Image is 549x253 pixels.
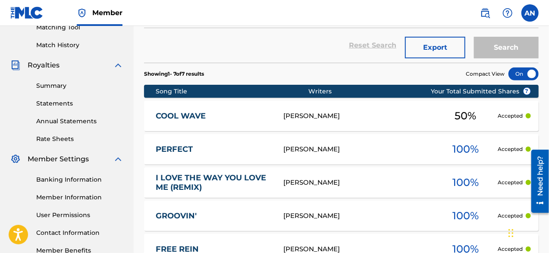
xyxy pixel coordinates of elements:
[113,60,123,70] img: expand
[506,211,549,253] iframe: Chat Widget
[521,4,539,22] div: User Menu
[77,8,87,18] img: Top Rightsholder
[524,88,530,95] span: ?
[405,37,465,58] button: Export
[480,8,490,18] img: search
[477,4,494,22] a: Public Search
[498,145,523,153] p: Accepted
[10,60,21,70] img: Royalties
[452,141,479,157] span: 100 %
[156,211,272,221] a: GROOVIN'
[36,117,123,126] a: Annual Statements
[283,144,433,154] div: [PERSON_NAME]
[36,81,123,90] a: Summary
[498,179,523,186] p: Accepted
[36,99,123,108] a: Statements
[498,112,523,120] p: Accepted
[525,147,549,216] iframe: Resource Center
[499,4,516,22] div: Help
[156,87,308,96] div: Song Title
[156,111,272,121] a: COOL WAVE
[455,108,477,124] span: 50 %
[283,211,433,221] div: [PERSON_NAME]
[92,8,122,18] span: Member
[28,60,60,70] span: Royalties
[283,111,433,121] div: [PERSON_NAME]
[156,173,272,192] a: I LOVE THE WAY YOU LOVE ME (REMIX)
[36,135,123,144] a: Rate Sheets
[144,70,204,78] p: Showing 1 - 7 of 7 results
[36,228,123,237] a: Contact Information
[502,8,513,18] img: help
[36,175,123,184] a: Banking Information
[508,220,514,246] div: Drag
[36,193,123,202] a: Member Information
[308,87,458,96] div: Writers
[498,245,523,253] p: Accepted
[466,70,505,78] span: Compact View
[10,154,21,164] img: Member Settings
[431,87,531,96] span: Your Total Submitted Shares
[452,208,479,224] span: 100 %
[36,41,123,50] a: Match History
[113,154,123,164] img: expand
[28,154,89,164] span: Member Settings
[156,144,272,154] a: PERFECT
[10,6,44,19] img: MLC Logo
[452,175,479,190] span: 100 %
[36,23,123,32] a: Matching Tool
[283,178,433,188] div: [PERSON_NAME]
[498,212,523,220] p: Accepted
[36,211,123,220] a: User Permissions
